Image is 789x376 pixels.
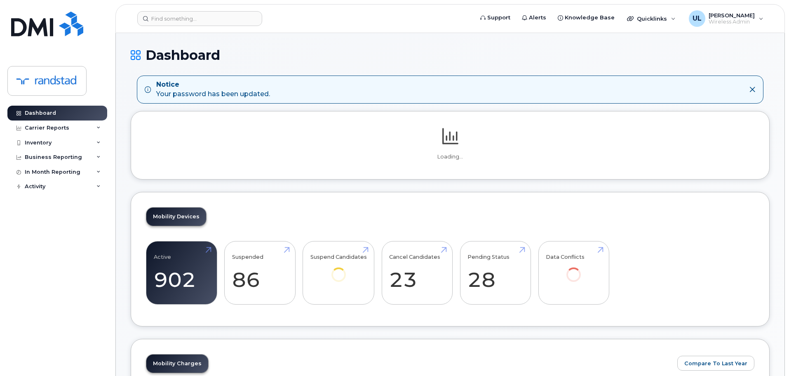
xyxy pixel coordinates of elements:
span: Compare To Last Year [684,359,747,367]
button: Compare To Last Year [677,356,754,371]
a: Cancel Candidates 23 [389,246,445,300]
strong: Notice [156,80,270,90]
p: Loading... [146,153,754,161]
a: Mobility Charges [146,355,208,373]
a: Active 902 [154,246,209,300]
a: Suspended 86 [232,246,288,300]
div: Your password has been updated. [156,80,270,99]
h1: Dashboard [131,48,770,62]
a: Suspend Candidates [310,246,367,293]
a: Pending Status 28 [467,246,523,300]
a: Data Conflicts [546,246,601,293]
a: Mobility Devices [146,208,206,226]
